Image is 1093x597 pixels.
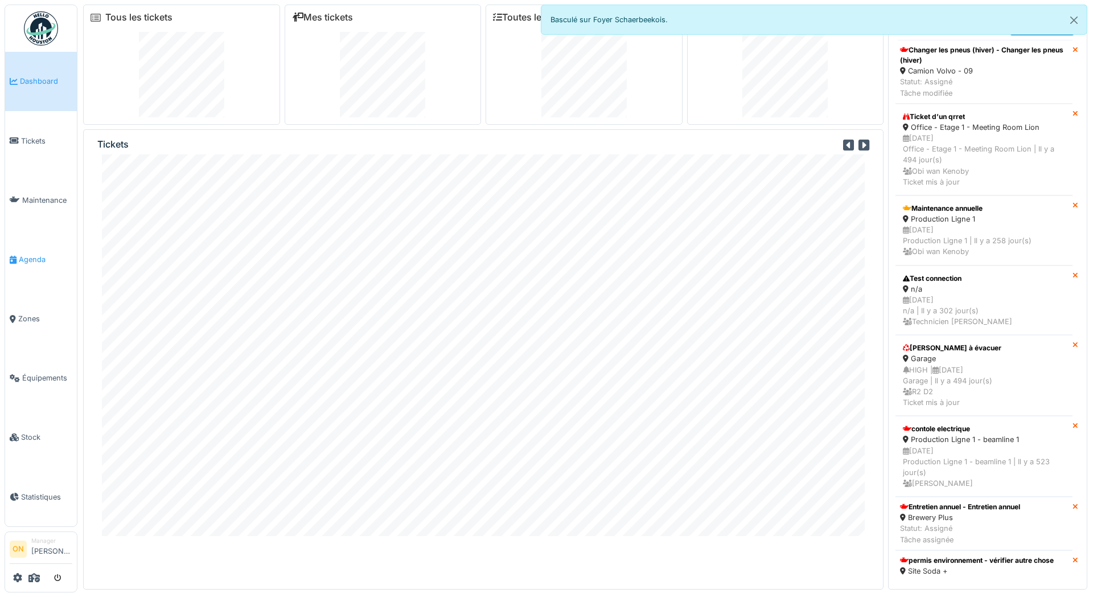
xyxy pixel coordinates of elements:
img: Badge_color-CXgf-gQk.svg [24,11,58,46]
a: Agenda [5,230,77,289]
div: Ticket d’un qrret [903,112,1065,122]
div: n/a [903,284,1065,295]
a: Toutes les tâches [493,12,578,23]
a: Ticket d’un qrret Office - Etage 1 - Meeting Room Lion [DATE]Office - Etage 1 - Meeting Room Lion... [895,104,1073,195]
a: [PERSON_NAME] à évacuer Garage HIGH |[DATE]Garage | Il y a 494 jour(s) R2 D2Ticket mis à jour [895,335,1073,416]
div: permis environnement - vérifier autre chose [900,555,1054,566]
div: [DATE] Office - Etage 1 - Meeting Room Lion | Il y a 494 jour(s) Obi wan Kenoby Ticket mis à jour [903,133,1065,187]
div: Maintenance annuelle [903,203,1065,214]
span: Statistiques [21,492,72,502]
div: Brewery Plus [900,512,1020,523]
div: HIGH | [DATE] Garage | Il y a 494 jour(s) R2 D2 Ticket mis à jour [903,365,1065,408]
a: Test connection n/a [DATE]n/a | Il y a 302 jour(s) Technicien [PERSON_NAME] [895,265,1073,336]
a: Statistiques [5,467,77,526]
a: Changer les pneus (hiver) - Changer les pneus (hiver) Camion Volvo - 09 Statut: AssignéTâche modi... [895,40,1073,104]
a: ON Manager[PERSON_NAME] [10,537,72,564]
h6: Tickets [97,139,129,150]
a: Dashboard [5,52,77,111]
span: Dashboard [20,76,72,87]
div: Statut: Assigné Tâche assignée [900,523,1020,545]
div: Production Ligne 1 [903,214,1065,224]
div: Statut: Assigné Tâche modifiée [900,76,1068,98]
span: Maintenance [22,195,72,206]
a: Stock [5,408,77,467]
li: [PERSON_NAME] [31,537,72,561]
div: [DATE] Production Ligne 1 - beamline 1 | Il y a 523 jour(s) [PERSON_NAME] [903,445,1065,489]
div: contole electrique [903,424,1065,434]
a: Zones [5,289,77,349]
a: Mes tickets [292,12,353,23]
span: Agenda [19,254,72,265]
span: Stock [21,432,72,443]
a: Maintenance [5,170,77,230]
div: Test connection [903,273,1065,284]
a: contole electrique Production Ligne 1 - beamline 1 [DATE]Production Ligne 1 - beamline 1 | Il y a... [895,416,1073,497]
div: Site Soda + [900,566,1054,576]
div: Entretien annuel - Entretien annuel [900,502,1020,512]
div: Garage [903,353,1065,364]
div: Manager [31,537,72,545]
a: Tickets [5,111,77,170]
span: Zones [18,313,72,324]
span: Équipements [22,373,72,383]
a: Équipements [5,349,77,408]
div: [DATE] Production Ligne 1 | Il y a 258 jour(s) Obi wan Kenoby [903,224,1065,257]
div: [DATE] n/a | Il y a 302 jour(s) Technicien [PERSON_NAME] [903,295,1065,328]
div: Camion Volvo - 09 [900,66,1068,76]
a: Maintenance annuelle Production Ligne 1 [DATE]Production Ligne 1 | Il y a 258 jour(s) Obi wan Kenoby [895,195,1073,265]
div: [PERSON_NAME] à évacuer [903,343,1065,353]
li: ON [10,541,27,558]
a: Entretien annuel - Entretien annuel Brewery Plus Statut: AssignéTâche assignée [895,497,1073,550]
div: Production Ligne 1 - beamline 1 [903,434,1065,445]
button: Close [1061,5,1087,35]
div: Changer les pneus (hiver) - Changer les pneus (hiver) [900,45,1068,66]
span: Tickets [21,136,72,146]
div: Office - Etage 1 - Meeting Room Lion [903,122,1065,133]
a: Tous les tickets [105,12,172,23]
div: Basculé sur Foyer Schaerbeekois. [541,5,1087,35]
